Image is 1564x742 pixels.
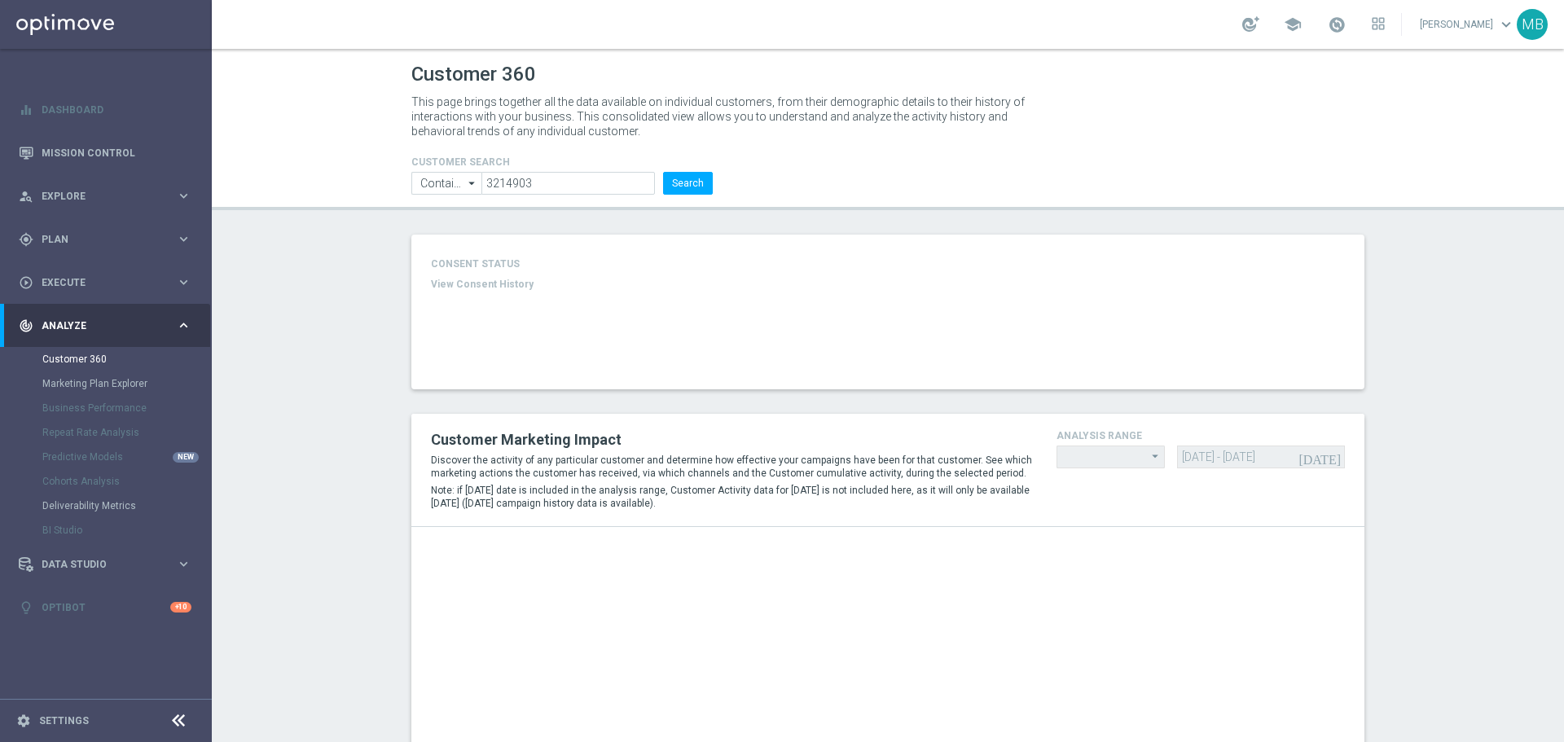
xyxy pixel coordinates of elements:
div: Predictive Models [42,445,210,469]
div: Business Performance [42,396,210,420]
i: arrow_drop_down [464,173,481,194]
div: Deliverability Metrics [42,494,210,518]
button: person_search Explore keyboard_arrow_right [18,190,192,203]
button: gps_fixed Plan keyboard_arrow_right [18,233,192,246]
i: keyboard_arrow_right [176,188,191,204]
i: settings [16,713,31,728]
a: Mission Control [42,131,191,174]
input: Contains [411,172,481,195]
h2: Customer Marketing Impact [431,430,1032,450]
a: Deliverability Metrics [42,499,169,512]
a: Marketing Plan Explorer [42,377,169,390]
button: Data Studio keyboard_arrow_right [18,558,192,571]
div: +10 [170,602,191,612]
div: Data Studio [19,557,176,572]
i: keyboard_arrow_right [176,231,191,247]
i: equalizer [19,103,33,117]
div: Cohorts Analysis [42,469,210,494]
a: Customer 360 [42,353,169,366]
i: keyboard_arrow_right [176,318,191,333]
p: Note: if [DATE] date is included in the analysis range, Customer Activity data for [DATE] is not ... [431,484,1032,510]
i: person_search [19,189,33,204]
button: Mission Control [18,147,192,160]
i: keyboard_arrow_right [176,556,191,572]
div: Optibot [19,586,191,629]
span: keyboard_arrow_down [1497,15,1515,33]
button: track_changes Analyze keyboard_arrow_right [18,319,192,332]
div: MB [1517,9,1548,40]
div: Mission Control [19,131,191,174]
h1: Customer 360 [411,63,1364,86]
button: equalizer Dashboard [18,103,192,116]
div: Explore [19,189,176,204]
span: Explore [42,191,176,201]
a: Settings [39,716,89,726]
i: keyboard_arrow_right [176,274,191,290]
h4: analysis range [1057,430,1345,441]
div: Marketing Plan Explorer [42,371,210,396]
i: lightbulb [19,600,33,615]
div: Execute [19,275,176,290]
div: Plan [19,232,176,247]
p: This page brings together all the data available on individual customers, from their demographic ... [411,94,1039,138]
div: Dashboard [19,88,191,131]
div: BI Studio [42,518,210,542]
input: Enter CID, Email, name or phone [481,172,655,195]
div: Customer 360 [42,347,210,371]
button: play_circle_outline Execute keyboard_arrow_right [18,276,192,289]
button: lightbulb Optibot +10 [18,601,192,614]
i: play_circle_outline [19,275,33,290]
i: gps_fixed [19,232,33,247]
a: Optibot [42,586,170,629]
a: [PERSON_NAME]keyboard_arrow_down [1418,12,1517,37]
span: Plan [42,235,176,244]
span: school [1284,15,1302,33]
span: Execute [42,278,176,288]
button: View Consent History [431,278,534,292]
h4: CONSENT STATUS [431,258,622,270]
span: Data Studio [42,560,176,569]
h4: CUSTOMER SEARCH [411,156,713,168]
div: NEW [173,452,199,463]
a: Dashboard [42,88,191,131]
i: track_changes [19,318,33,333]
div: Repeat Rate Analysis [42,420,210,445]
button: Search [663,172,713,195]
i: arrow_drop_down [1148,446,1164,467]
span: Analyze [42,321,176,331]
div: Analyze [19,318,176,333]
p: Discover the activity of any particular customer and determine how effective your campaigns have ... [431,454,1032,480]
